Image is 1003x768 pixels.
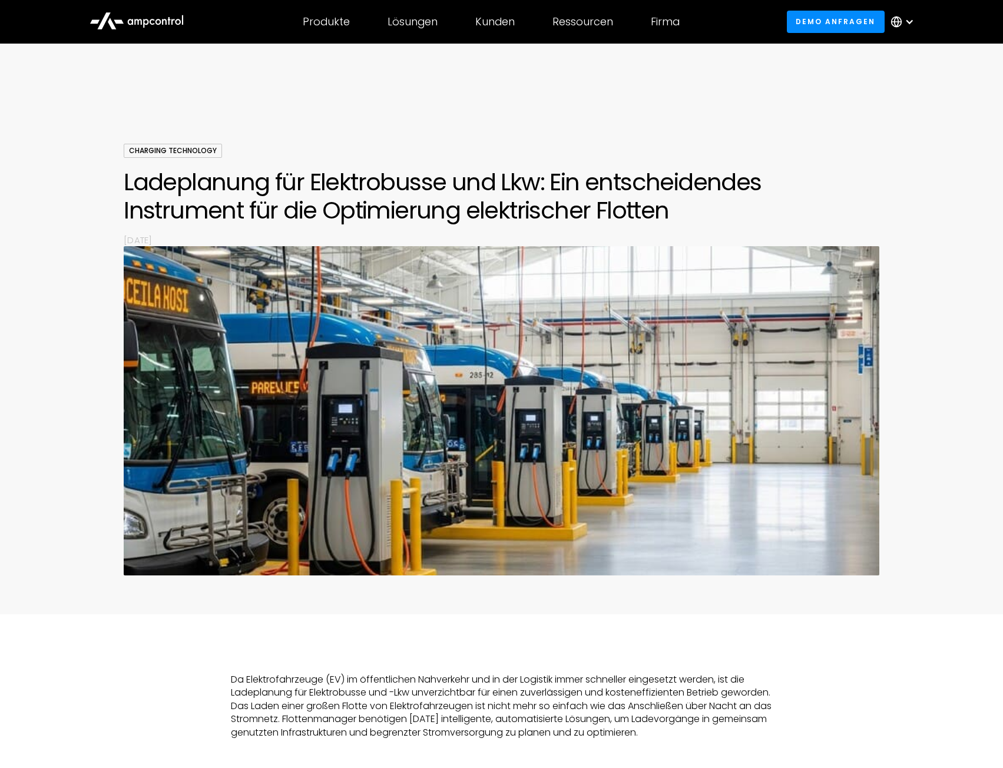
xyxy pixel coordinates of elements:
div: Produkte [303,15,350,28]
div: Firma [651,15,680,28]
p: Da Elektrofahrzeuge (EV) im öffentlichen Nahverkehr und in der Logistik immer schneller eingesetz... [231,673,773,739]
div: Lösungen [388,15,438,28]
div: Kunden [475,15,515,28]
h1: Ladeplanung für Elektrobusse und Lkw: Ein entscheidendes Instrument für die Optimierung elektrisc... [124,168,879,224]
div: Ressourcen [552,15,613,28]
p: [DATE] [124,234,879,246]
div: Charging Technology [124,144,222,158]
a: Demo anfragen [787,11,885,32]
